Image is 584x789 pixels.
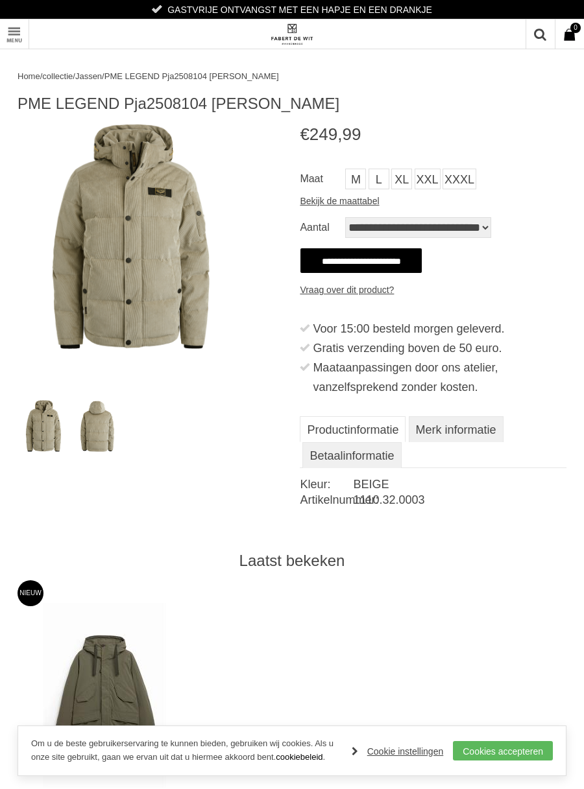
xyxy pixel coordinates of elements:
[18,71,40,81] a: Home
[300,124,309,144] span: €
[443,169,476,189] a: XXXL
[300,477,353,492] dt: Kleur:
[75,71,102,81] a: Jassen
[353,492,566,508] dd: 1110.32.0003
[369,169,389,189] a: L
[415,169,441,189] a: XXL
[300,217,345,238] label: Aantal
[409,416,504,442] a: Merk informatie
[102,71,104,81] span: /
[342,124,361,144] span: 99
[40,71,43,81] span: /
[18,400,69,452] img: pme-legend-pja2508104-jassen
[18,123,245,350] img: PME LEGEND Pja2508104 Jassen
[300,280,394,300] a: Vraag over dit product?
[300,169,566,191] ul: Maat
[300,492,353,508] dt: Artikelnummer:
[337,124,342,144] span: ,
[302,442,401,468] a: Betaalinformatie
[352,742,444,761] a: Cookie instellingen
[42,71,73,81] a: collectie
[269,23,315,45] img: Fabert de Wit
[104,71,279,81] a: PME LEGEND Pja2508104 [PERSON_NAME]
[300,358,566,397] li: Maataanpassingen door ons atelier, vanzelfsprekend zonder kosten.
[313,338,566,358] div: Gratis verzending boven de 50 euro.
[391,169,412,189] a: XL
[353,477,566,492] dd: BEIGE
[73,71,75,81] span: /
[155,19,430,49] a: Fabert de Wit
[276,752,322,762] a: cookiebeleid
[345,169,366,189] a: M
[310,124,337,144] span: 249
[570,23,581,33] span: 0
[453,741,553,760] a: Cookies accepteren
[18,551,566,571] div: Laatst bekeken
[300,416,406,442] a: Productinformatie
[43,603,166,788] img: ELVINE Ronan Jassen
[300,191,379,211] a: Bekijk de maattabel
[31,737,339,764] p: Om u de beste gebruikerservaring te kunnen bieden, gebruiken wij cookies. Als u onze site gebruik...
[18,94,566,113] h1: PME LEGEND Pja2508104 [PERSON_NAME]
[72,400,123,452] img: pme-legend-pja2508104-jassen
[313,319,566,338] div: Voor 15:00 besteld morgen geleverd.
